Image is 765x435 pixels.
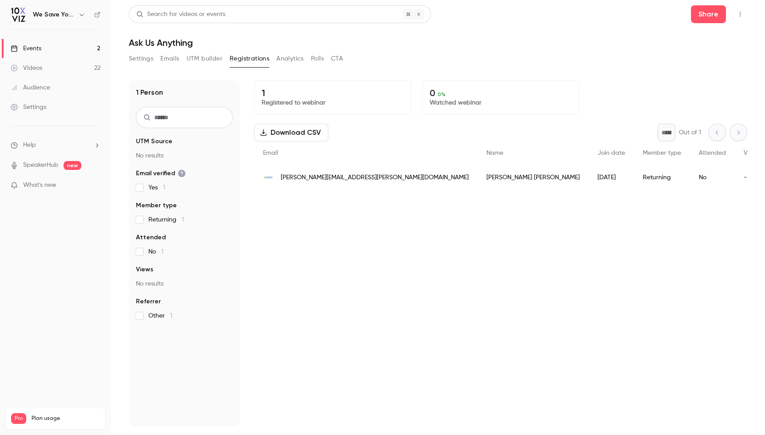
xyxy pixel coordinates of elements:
[331,52,343,66] button: CTA
[598,150,625,156] span: Join date
[478,165,589,190] div: [PERSON_NAME] [PERSON_NAME]
[11,64,42,72] div: Videos
[430,88,572,98] p: 0
[589,165,634,190] div: [DATE]
[643,150,681,156] span: Member type
[11,103,46,112] div: Settings
[148,183,165,192] span: Yes
[262,98,404,107] p: Registered to webinar
[32,415,100,422] span: Plan usage
[430,98,572,107] p: Watched webinar
[262,88,404,98] p: 1
[23,141,36,150] span: Help
[129,37,747,48] h1: Ask Us Anything
[438,91,446,97] span: 0 %
[23,161,58,170] a: SpeakerHub
[90,181,100,189] iframe: Noticeable Trigger
[33,10,75,19] h6: We Save You Time!
[136,169,186,178] span: Email verified
[744,150,760,156] span: Views
[129,52,153,66] button: Settings
[254,124,328,141] button: Download CSV
[281,173,469,182] span: [PERSON_NAME][EMAIL_ADDRESS][PERSON_NAME][DOMAIN_NAME]
[136,279,233,288] p: No results
[11,413,26,424] span: Pro
[11,83,50,92] div: Audience
[136,10,225,19] div: Search for videos or events
[311,52,324,66] button: Polls
[187,52,223,66] button: UTM builder
[64,161,81,170] span: new
[160,52,179,66] button: Emails
[136,151,233,160] p: No results
[263,172,274,183] img: factsmgt.com
[23,181,56,190] span: What's new
[148,247,163,256] span: No
[136,265,153,274] span: Views
[170,313,172,319] span: 1
[136,137,172,146] span: UTM Source
[136,201,177,210] span: Member type
[11,44,41,53] div: Events
[691,5,726,23] button: Share
[690,165,735,190] div: No
[634,165,690,190] div: Returning
[230,52,269,66] button: Registrations
[136,87,163,98] h1: 1 Person
[136,137,233,320] section: facet-groups
[136,297,161,306] span: Referrer
[163,185,165,191] span: 1
[699,150,726,156] span: Attended
[11,141,100,150] li: help-dropdown-opener
[276,52,304,66] button: Analytics
[148,215,184,224] span: Returning
[11,8,25,22] img: We Save You Time!
[486,150,503,156] span: Name
[148,311,172,320] span: Other
[679,128,701,137] p: Out of 1
[182,217,184,223] span: 1
[136,233,166,242] span: Attended
[161,249,163,255] span: 1
[263,150,278,156] span: Email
